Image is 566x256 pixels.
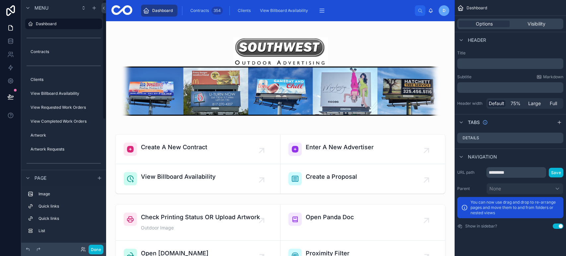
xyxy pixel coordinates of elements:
label: Dashboard [36,21,98,27]
a: Artwork Requests [25,144,102,155]
span: Tabs [468,119,480,126]
div: scrollable content [457,82,563,93]
p: You can now use drag and drop to re-arrange pages and move them to and from folders or nested views [471,200,559,216]
span: Page [34,175,46,181]
label: Artwork Requests [31,147,101,152]
label: Artwork [31,133,101,138]
span: Dashboard [152,8,173,13]
label: Parent [457,186,484,191]
label: URL path [457,170,484,175]
span: Options [476,21,493,27]
label: List [38,228,99,233]
span: Markdown [543,74,563,80]
span: View Billboard Availability [260,8,308,13]
a: Contracts354 [187,5,225,17]
a: Contracts [25,46,102,57]
span: Full [550,100,557,107]
label: Show in sidebar? [465,224,497,229]
span: Navigation [468,154,497,160]
span: D [443,8,446,13]
label: View Billboard Availability [31,91,101,96]
span: Dashboard [467,5,487,11]
a: Artwork [25,130,102,141]
div: 354 [212,7,223,15]
span: Visibility [528,21,545,27]
label: View Completed Work Orders [31,119,101,124]
label: Quick links [38,216,99,221]
div: scrollable content [138,3,415,18]
label: Image [38,191,99,197]
a: View Completed Work Orders [25,116,102,127]
a: View Requested Work Orders [25,102,102,113]
label: Clients [31,77,101,82]
img: App logo [111,5,132,16]
a: View Billboard Availability [25,88,102,99]
label: Header width [457,101,484,106]
div: scrollable content [457,58,563,69]
a: Markdown [536,74,563,80]
span: Large [528,100,541,107]
button: Done [89,245,103,254]
span: Default [489,100,504,107]
button: None [486,183,563,194]
a: View Billboard Availability [257,5,313,17]
a: Dashboard [141,5,177,17]
span: None [489,185,501,192]
a: Clients [25,74,102,85]
span: Menu [34,5,48,11]
span: Contracts [190,8,209,13]
label: Contracts [31,49,101,54]
label: Title [457,50,563,56]
label: Details [463,135,479,141]
span: Clients [238,8,251,13]
label: View Requested Work Orders [31,105,101,110]
button: Save [549,168,563,177]
a: Dashboard [25,19,102,29]
span: Header [468,37,486,43]
div: scrollable content [21,186,106,243]
label: Subtitle [457,74,472,80]
label: Quick links [38,204,99,209]
a: Clients [234,5,255,17]
span: 75% [511,100,521,107]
